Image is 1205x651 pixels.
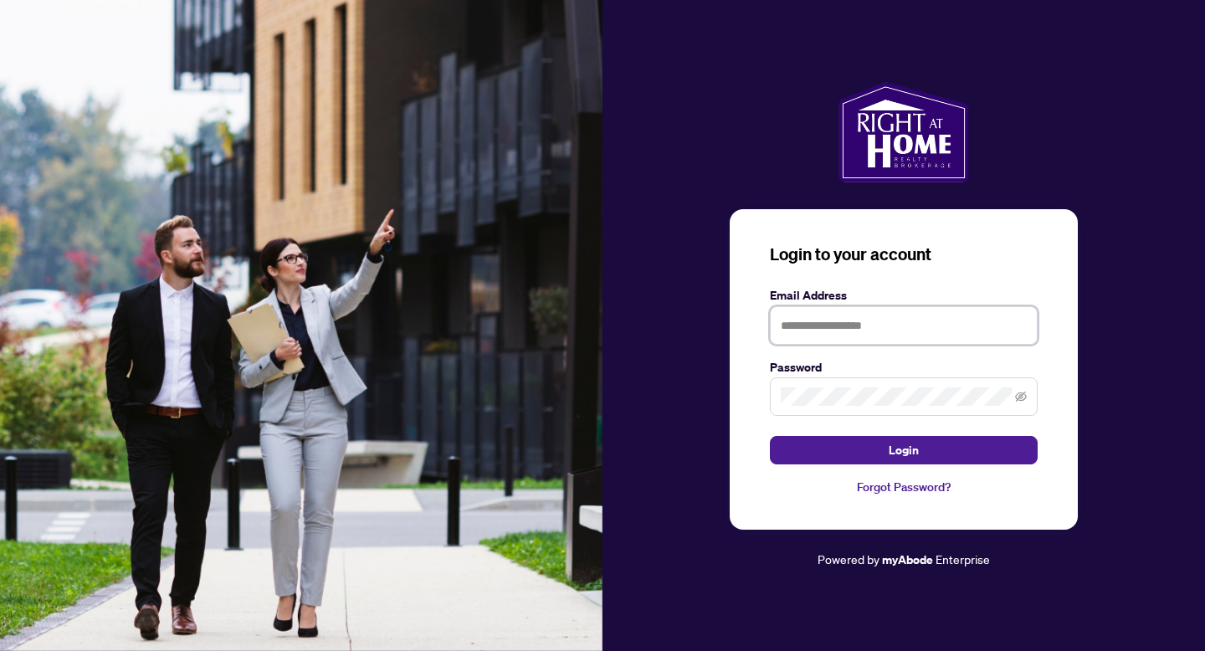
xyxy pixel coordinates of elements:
span: eye-invisible [1015,391,1027,402]
a: myAbode [882,551,933,569]
label: Email Address [770,286,1038,305]
span: Enterprise [936,551,990,566]
a: Forgot Password? [770,478,1038,496]
img: ma-logo [838,82,968,182]
h3: Login to your account [770,243,1038,266]
button: Login [770,436,1038,464]
span: Powered by [818,551,879,566]
span: Login [889,437,919,464]
label: Password [770,358,1038,377]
